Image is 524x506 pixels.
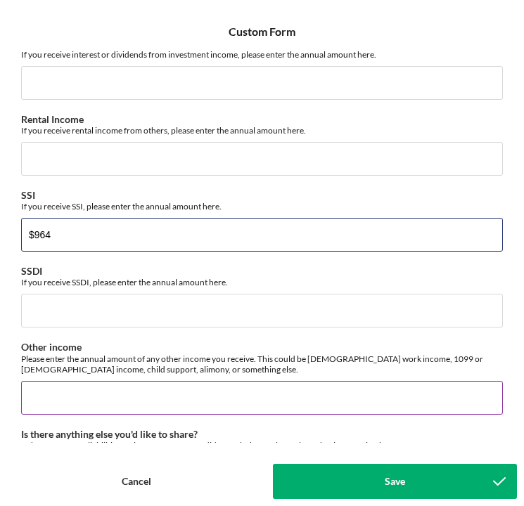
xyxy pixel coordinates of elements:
[21,341,82,353] label: Other income
[21,189,35,201] label: SSI
[385,464,405,499] div: Save
[21,440,503,450] div: If there are assets, liabilities, or income sources we did not ask about, please share that infor...
[21,277,503,287] div: If you receive SSDI, please enter the annual amount here.
[21,113,84,125] label: Rental Income
[7,464,266,499] button: Cancel
[122,464,151,499] div: Cancel
[21,428,198,440] label: Is there anything else you'd like to share?
[21,353,503,375] div: Please enter the annual amount of any other income you receive. This could be [DEMOGRAPHIC_DATA] ...
[21,201,503,212] div: If you receive SSI, please enter the annual amount here.
[273,464,518,499] button: Save
[21,125,503,136] div: If you receive rental income from others, please enter the annual amount here.
[21,37,104,49] label: Investment Income
[21,265,42,277] label: SSDI
[21,49,503,60] div: If you receive interest or dividends from investment income, please enter the annual amount here.
[229,25,295,38] h6: Custom Form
